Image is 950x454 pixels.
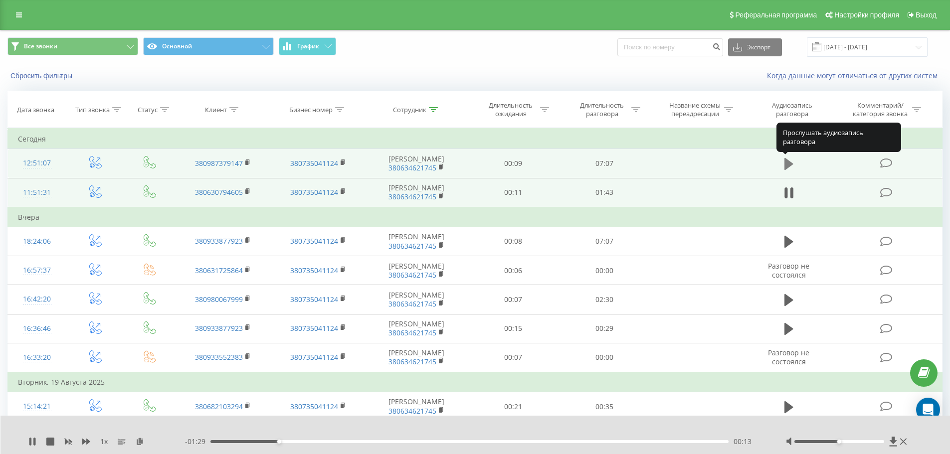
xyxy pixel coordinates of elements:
[143,37,274,55] button: Основной
[388,328,436,337] a: 380634621745
[18,348,56,367] div: 16:33:20
[559,227,650,256] td: 07:07
[559,392,650,421] td: 00:35
[468,227,559,256] td: 00:08
[768,261,809,280] span: Разговор не состоялся
[776,123,901,152] div: Прослушать аудиозапись разговора
[18,183,56,202] div: 11:51:31
[468,392,559,421] td: 00:21
[735,11,817,19] span: Реферальная программа
[195,352,243,362] a: 380933552383
[7,37,138,55] button: Все звонки
[484,101,538,118] div: Длительность ожидания
[393,106,426,114] div: Сотрудник
[75,106,110,114] div: Тип звонка
[388,241,436,251] a: 380634621745
[205,106,227,114] div: Клиент
[279,37,336,55] button: График
[668,101,722,118] div: Название схемы переадресации
[277,440,281,444] div: Accessibility label
[290,236,338,246] a: 380735041124
[195,236,243,246] a: 380933877923
[290,295,338,304] a: 380735041124
[18,232,56,251] div: 18:24:06
[18,319,56,338] div: 16:36:46
[768,348,809,366] span: Разговор не состоялся
[468,314,559,343] td: 00:15
[18,153,56,173] div: 12:51:07
[290,352,338,362] a: 380735041124
[290,266,338,275] a: 380735041124
[760,101,824,118] div: Аудиозапись разговора
[366,343,468,372] td: [PERSON_NAME]
[851,101,910,118] div: Комментарий/категория звонка
[767,71,943,80] a: Когда данные могут отличаться от других систем
[297,43,319,50] span: График
[185,437,210,447] span: - 01:29
[468,256,559,285] td: 00:06
[388,192,436,201] a: 380634621745
[8,372,943,392] td: Вторник, 19 Августа 2025
[195,187,243,197] a: 380630794605
[559,285,650,314] td: 02:30
[18,261,56,280] div: 16:57:37
[195,295,243,304] a: 380980067999
[734,437,752,447] span: 00:13
[366,149,468,178] td: [PERSON_NAME]
[366,285,468,314] td: [PERSON_NAME]
[7,71,77,80] button: Сбросить фильтры
[559,314,650,343] td: 00:29
[366,178,468,207] td: [PERSON_NAME]
[290,158,338,168] a: 380735041124
[834,11,899,19] span: Настройки профиля
[559,343,650,372] td: 00:00
[468,343,559,372] td: 00:07
[468,149,559,178] td: 00:09
[728,38,782,56] button: Экспорт
[916,11,937,19] span: Выход
[17,106,54,114] div: Дата звонка
[138,106,158,114] div: Статус
[195,266,243,275] a: 380631725864
[8,129,943,149] td: Сегодня
[195,323,243,333] a: 380933877923
[290,187,338,197] a: 380735041124
[195,158,243,168] a: 380987379147
[24,42,57,50] span: Все звонки
[468,285,559,314] td: 00:07
[388,406,436,416] a: 380634621745
[468,178,559,207] td: 00:11
[290,402,338,411] a: 380735041124
[388,357,436,366] a: 380634621745
[837,440,841,444] div: Accessibility label
[617,38,723,56] input: Поиск по номеру
[18,397,56,416] div: 15:14:21
[289,106,333,114] div: Бизнес номер
[195,402,243,411] a: 380682103294
[559,256,650,285] td: 00:00
[290,323,338,333] a: 380735041124
[559,178,650,207] td: 01:43
[388,299,436,308] a: 380634621745
[366,256,468,285] td: [PERSON_NAME]
[366,314,468,343] td: [PERSON_NAME]
[559,149,650,178] td: 07:07
[366,227,468,256] td: [PERSON_NAME]
[100,437,108,447] span: 1 x
[388,163,436,172] a: 380634621745
[366,392,468,421] td: [PERSON_NAME]
[575,101,629,118] div: Длительность разговора
[388,270,436,280] a: 380634621745
[18,290,56,309] div: 16:42:20
[8,207,943,227] td: Вчера
[916,398,940,422] div: Open Intercom Messenger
